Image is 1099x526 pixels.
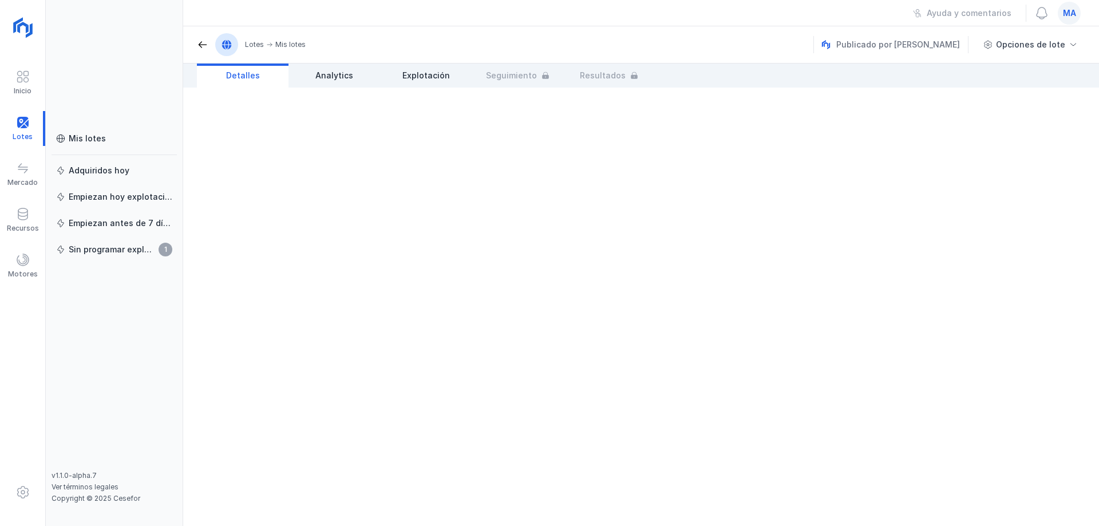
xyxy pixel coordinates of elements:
[226,70,260,81] span: Detalles
[7,224,39,233] div: Recursos
[996,39,1065,50] div: Opciones de lote
[906,3,1019,23] button: Ayuda y comentarios
[52,128,177,149] a: Mis lotes
[472,64,563,88] a: Seguimiento
[1063,7,1076,19] span: ma
[275,40,306,49] div: Mis lotes
[402,70,450,81] span: Explotación
[14,86,31,96] div: Inicio
[7,178,38,187] div: Mercado
[927,7,1011,19] div: Ayuda y comentarios
[69,244,155,255] div: Sin programar explotación
[580,70,626,81] span: Resultados
[52,239,177,260] a: Sin programar explotación1
[8,270,38,279] div: Motores
[69,217,172,229] div: Empiezan antes de 7 días
[486,70,537,81] span: Seguimiento
[69,191,172,203] div: Empiezan hoy explotación
[315,70,353,81] span: Analytics
[288,64,380,88] a: Analytics
[245,40,264,49] div: Lotes
[821,36,970,53] div: Publicado por [PERSON_NAME]
[563,64,655,88] a: Resultados
[52,494,177,503] div: Copyright © 2025 Cesefor
[9,13,37,42] img: logoRight.svg
[52,483,118,491] a: Ver términos legales
[69,133,106,144] div: Mis lotes
[821,40,831,49] img: nemus.svg
[159,243,172,256] span: 1
[69,165,129,176] div: Adquiridos hoy
[197,64,288,88] a: Detalles
[52,213,177,234] a: Empiezan antes de 7 días
[52,471,177,480] div: v1.1.0-alpha.7
[52,187,177,207] a: Empiezan hoy explotación
[52,160,177,181] a: Adquiridos hoy
[380,64,472,88] a: Explotación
